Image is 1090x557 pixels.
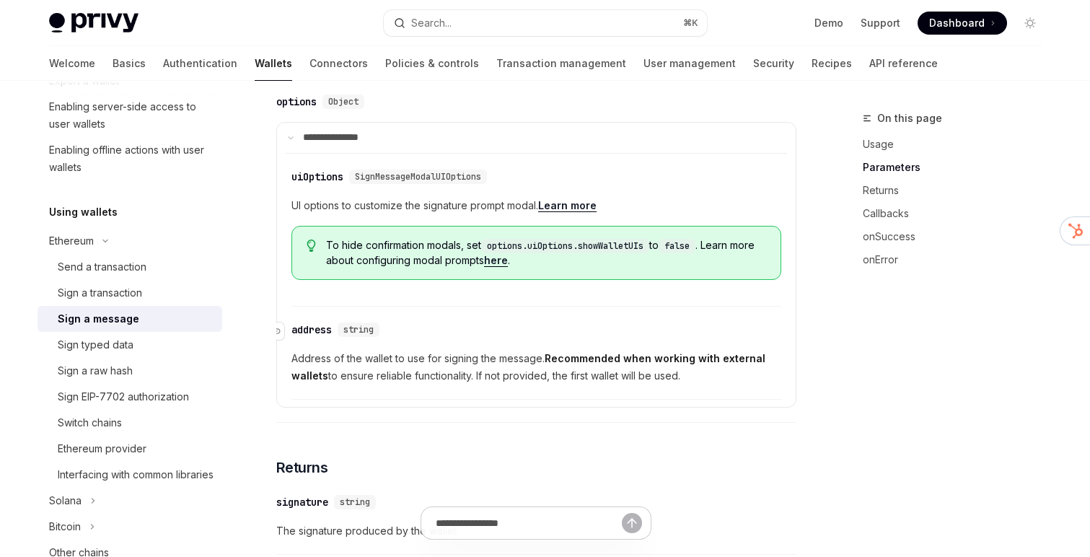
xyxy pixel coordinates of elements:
strong: Recommended when working with external wallets [291,352,765,382]
a: Enabling offline actions with user wallets [38,137,222,180]
a: Returns [863,179,1053,202]
a: Sign a raw hash [38,358,222,384]
a: Policies & controls [385,46,479,81]
span: Dashboard [929,16,985,30]
a: Wallets [255,46,292,81]
a: Sign a transaction [38,280,222,306]
a: Switch chains [38,410,222,436]
span: UI options to customize the signature prompt modal. [291,197,781,214]
a: Learn more [538,199,597,212]
a: Support [861,16,900,30]
a: Security [753,46,794,81]
div: address [291,323,332,337]
div: Ethereum provider [58,440,146,457]
div: Sign a transaction [58,284,142,302]
a: Basics [113,46,146,81]
a: onError [863,248,1053,271]
a: User management [643,46,736,81]
a: Sign typed data [38,332,222,358]
a: Welcome [49,46,95,81]
a: API reference [869,46,938,81]
h5: Using wallets [49,203,118,221]
div: Sign a raw hash [58,362,133,380]
a: here [484,254,508,267]
input: Ask a question... [436,507,622,539]
div: Search... [411,14,452,32]
a: Demo [814,16,843,30]
div: signature [276,495,328,509]
span: string [340,496,370,508]
div: Interfacing with common libraries [58,466,214,483]
div: Enabling offline actions with user wallets [49,141,214,176]
button: Bitcoin [38,514,102,540]
div: Solana [49,492,82,509]
a: Ethereum provider [38,436,222,462]
a: Callbacks [863,202,1053,225]
button: Search...⌘K [384,10,707,36]
div: Ethereum [49,232,94,250]
span: Returns [276,457,328,478]
button: Ethereum [38,228,115,254]
a: Sign EIP-7702 authorization [38,384,222,410]
span: ⌘ K [683,17,698,29]
a: Parameters [863,156,1053,179]
img: light logo [49,13,139,33]
code: options.uiOptions.showWalletUIs [481,239,649,253]
div: Sign typed data [58,336,133,354]
div: Bitcoin [49,518,81,535]
a: Recipes [812,46,852,81]
span: SignMessageModalUIOptions [355,171,481,183]
span: To hide confirmation modals, set to . Learn more about configuring modal prompts . [326,238,766,268]
a: Navigate to header [267,317,291,346]
svg: Tip [307,240,317,253]
a: onSuccess [863,225,1053,248]
a: Send a transaction [38,254,222,280]
span: On this page [877,110,942,127]
a: Sign a message [38,306,222,332]
span: string [343,324,374,335]
div: options [276,95,317,109]
div: Enabling server-side access to user wallets [49,98,214,133]
div: Switch chains [58,414,122,431]
code: false [659,239,695,253]
a: Usage [863,133,1053,156]
span: Address of the wallet to use for signing the message. to ensure reliable functionality. If not pr... [291,350,781,385]
div: Sign EIP-7702 authorization [58,388,189,405]
a: Connectors [309,46,368,81]
a: Interfacing with common libraries [38,462,222,488]
button: Toggle dark mode [1019,12,1042,35]
span: Object [328,96,359,108]
a: Enabling server-side access to user wallets [38,94,222,137]
a: Authentication [163,46,237,81]
div: Sign a message [58,310,139,328]
a: Transaction management [496,46,626,81]
button: Solana [38,488,103,514]
a: Dashboard [918,12,1007,35]
div: uiOptions [291,170,343,184]
div: Send a transaction [58,258,146,276]
button: Send message [622,513,642,533]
